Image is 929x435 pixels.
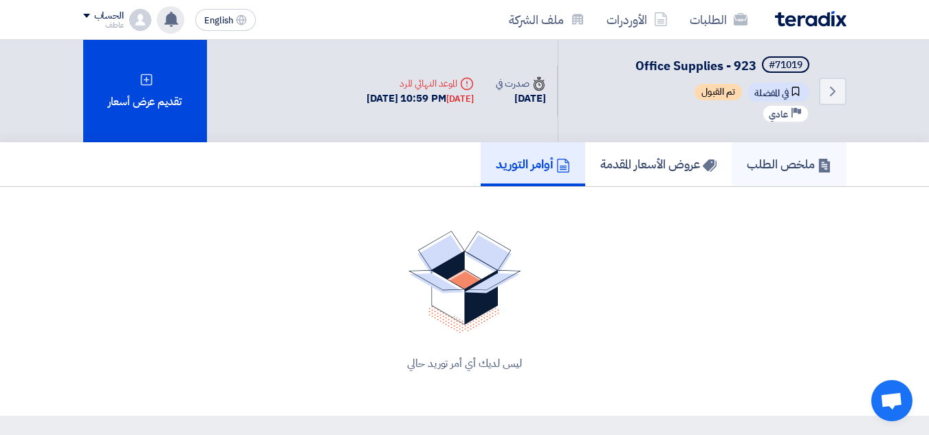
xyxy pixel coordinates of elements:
div: عاطف [83,21,124,29]
div: [DATE] [446,92,474,106]
div: صدرت في [496,76,545,91]
a: ملف الشركة [498,3,595,36]
span: عادي [769,108,788,121]
a: الطلبات [679,3,758,36]
h5: ملخص الطلب [747,156,831,172]
div: [DATE] 10:59 PM [367,91,474,107]
span: في المفضلة [747,82,809,102]
h5: Office Supplies - 923 [635,56,812,76]
span: English [204,16,233,25]
a: الأوردرات [595,3,679,36]
a: ملخص الطلب [732,142,846,186]
div: الموعد النهائي للرد [367,76,474,91]
span: Office Supplies - 923 [635,56,756,75]
a: عروض الأسعار المقدمة [585,142,732,186]
img: No Quotations Found! [408,231,521,333]
h5: عروض الأسعار المقدمة [600,156,717,172]
a: أوامر التوريد [481,142,585,186]
img: Teradix logo [775,11,846,27]
div: [DATE] [496,91,545,107]
h5: أوامر التوريد [496,156,570,172]
div: تقديم عرض أسعار [83,40,207,142]
div: ليس لديك أي أمر توريد حالي [100,355,830,372]
a: Open chat [871,380,912,421]
div: الحساب [94,10,124,22]
div: #71019 [769,60,802,70]
span: تم القبول [695,84,742,100]
img: profile_test.png [129,9,151,31]
button: English [195,9,256,31]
